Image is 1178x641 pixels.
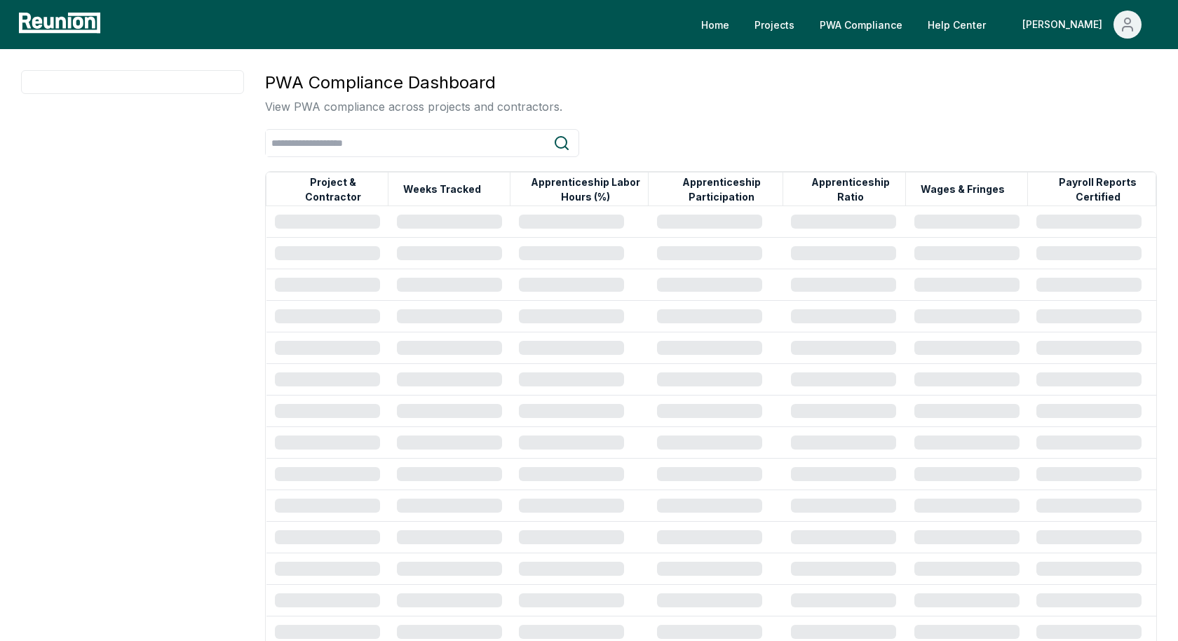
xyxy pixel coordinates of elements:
a: Home [690,11,740,39]
a: Help Center [916,11,997,39]
button: Wages & Fringes [918,175,1008,203]
button: Weeks Tracked [400,175,484,203]
a: PWA Compliance [808,11,914,39]
button: Apprenticeship Ratio [795,175,905,203]
button: Payroll Reports Certified [1040,175,1156,203]
h3: PWA Compliance Dashboard [265,70,562,95]
p: View PWA compliance across projects and contractors. [265,98,562,115]
button: Apprenticeship Labor Hours (%) [522,175,648,203]
nav: Main [690,11,1164,39]
a: Projects [743,11,806,39]
button: Apprenticeship Participation [661,175,782,203]
button: Project & Contractor [278,175,388,203]
div: [PERSON_NAME] [1022,11,1108,39]
button: [PERSON_NAME] [1011,11,1153,39]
